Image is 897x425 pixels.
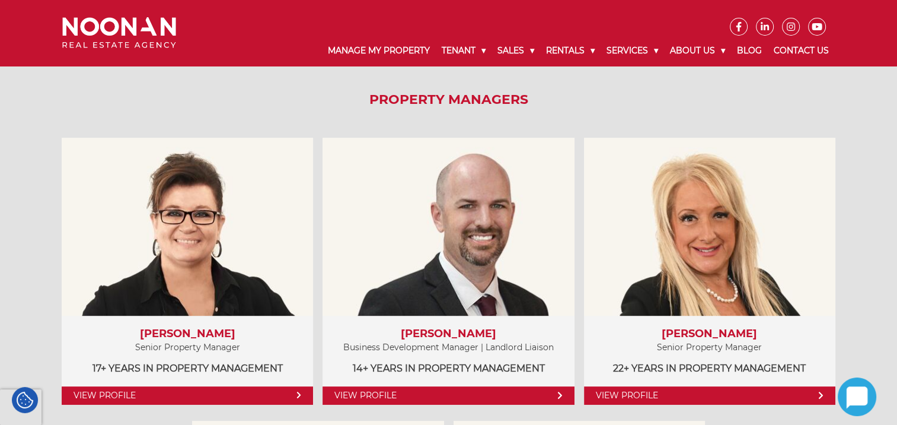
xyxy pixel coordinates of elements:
[322,36,436,66] a: Manage My Property
[596,328,823,341] h3: [PERSON_NAME]
[540,36,601,66] a: Rentals
[601,36,664,66] a: Services
[596,361,823,376] p: 22+ years in Property Management
[491,36,540,66] a: Sales
[12,387,38,413] div: Cookie Settings
[74,340,301,355] p: Senior Property Manager
[664,36,731,66] a: About Us
[334,340,562,355] p: Business Development Manager | Landlord Liaison
[596,340,823,355] p: Senior Property Manager
[62,386,313,405] a: View Profile
[334,328,562,341] h3: [PERSON_NAME]
[334,361,562,376] p: 14+ years in Property Management
[731,36,768,66] a: Blog
[74,361,301,376] p: 17+ years in Property Management
[62,17,176,49] img: Noonan Real Estate Agency
[74,328,301,341] h3: [PERSON_NAME]
[768,36,835,66] a: Contact Us
[323,386,574,405] a: View Profile
[584,386,835,405] a: View Profile
[436,36,491,66] a: Tenant
[53,92,844,107] h2: Property Managers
